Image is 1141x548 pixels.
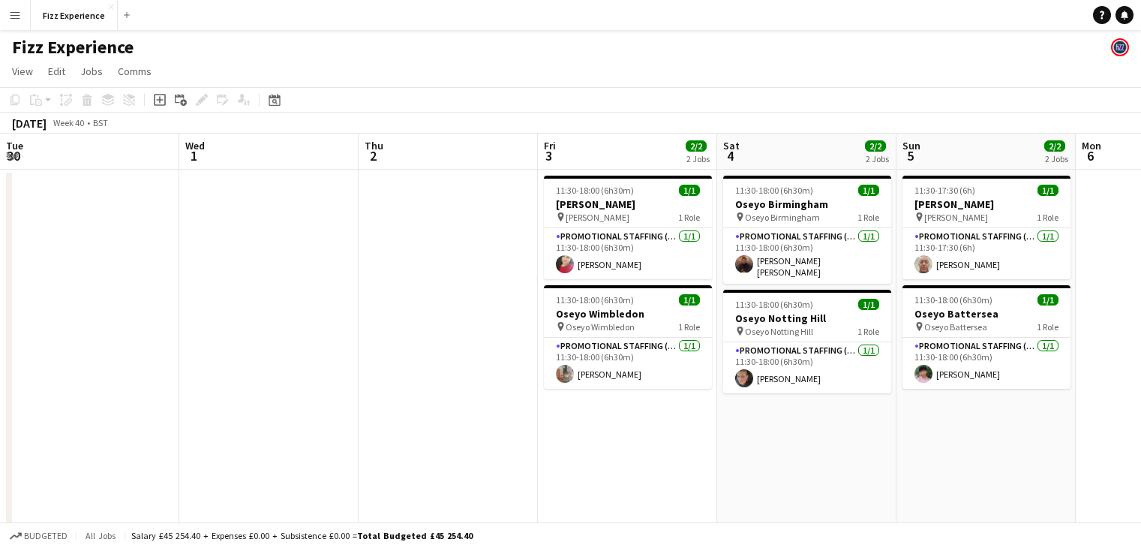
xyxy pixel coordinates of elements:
[902,139,920,152] span: Sun
[131,530,473,541] div: Salary £45 254.40 + Expenses £0.00 + Subsistence £0.00 =
[723,342,891,393] app-card-role: Promotional Staffing (Brand Ambassadors)1/111:30-18:00 (6h30m)[PERSON_NAME]
[723,176,891,284] app-job-card: 11:30-18:00 (6h30m)1/1Oseyo Birmingham Oseyo Birmingham1 RolePromotional Staffing (Brand Ambassad...
[857,212,879,223] span: 1 Role
[902,285,1070,389] app-job-card: 11:30-18:00 (6h30m)1/1Oseyo Battersea Oseyo Battersea1 RolePromotional Staffing (Brand Ambassador...
[678,212,700,223] span: 1 Role
[31,1,118,30] button: Fizz Experience
[723,139,740,152] span: Sat
[1037,185,1058,196] span: 1/1
[723,197,891,211] h3: Oseyo Birmingham
[365,139,383,152] span: Thu
[566,212,629,223] span: [PERSON_NAME]
[900,147,920,164] span: 5
[865,140,886,152] span: 2/2
[6,62,39,81] a: View
[723,312,891,325] h3: Oseyo Notting Hill
[556,185,634,196] span: 11:30-18:00 (6h30m)
[357,530,473,541] span: Total Budgeted £45 254.40
[42,62,71,81] a: Edit
[566,321,635,333] span: Oseyo Wimbledon
[12,116,47,131] div: [DATE]
[1082,139,1101,152] span: Mon
[544,285,712,389] app-job-card: 11:30-18:00 (6h30m)1/1Oseyo Wimbledon Oseyo Wimbledon1 RolePromotional Staffing (Brand Ambassador...
[857,326,879,337] span: 1 Role
[83,530,119,541] span: All jobs
[544,176,712,279] app-job-card: 11:30-18:00 (6h30m)1/1[PERSON_NAME] [PERSON_NAME]1 RolePromotional Staffing (Brand Ambassadors)1/...
[1037,212,1058,223] span: 1 Role
[679,185,700,196] span: 1/1
[902,338,1070,389] app-card-role: Promotional Staffing (Brand Ambassadors)1/111:30-18:00 (6h30m)[PERSON_NAME]
[8,528,70,544] button: Budgeted
[924,212,988,223] span: [PERSON_NAME]
[902,307,1070,321] h3: Oseyo Battersea
[858,299,879,310] span: 1/1
[745,212,820,223] span: Oseyo Birmingham
[544,338,712,389] app-card-role: Promotional Staffing (Brand Ambassadors)1/111:30-18:00 (6h30m)[PERSON_NAME]
[50,117,87,128] span: Week 40
[924,321,987,333] span: Oseyo Battersea
[6,139,23,152] span: Tue
[735,299,813,310] span: 11:30-18:00 (6h30m)
[686,140,707,152] span: 2/2
[544,228,712,279] app-card-role: Promotional Staffing (Brand Ambassadors)1/111:30-18:00 (6h30m)[PERSON_NAME]
[542,147,556,164] span: 3
[914,294,992,306] span: 11:30-18:00 (6h30m)
[74,62,109,81] a: Jobs
[866,153,889,164] div: 2 Jobs
[721,147,740,164] span: 4
[556,294,634,306] span: 11:30-18:00 (6h30m)
[93,117,108,128] div: BST
[735,185,813,196] span: 11:30-18:00 (6h30m)
[12,65,33,78] span: View
[118,65,152,78] span: Comms
[24,531,68,541] span: Budgeted
[723,228,891,284] app-card-role: Promotional Staffing (Brand Ambassadors)1/111:30-18:00 (6h30m)[PERSON_NAME] [PERSON_NAME]
[858,185,879,196] span: 1/1
[183,147,205,164] span: 1
[1037,321,1058,333] span: 1 Role
[4,147,23,164] span: 30
[1044,140,1065,152] span: 2/2
[1079,147,1101,164] span: 6
[902,197,1070,211] h3: [PERSON_NAME]
[544,197,712,211] h3: [PERSON_NAME]
[1045,153,1068,164] div: 2 Jobs
[544,139,556,152] span: Fri
[1111,38,1129,56] app-user-avatar: Fizz Admin
[914,185,975,196] span: 11:30-17:30 (6h)
[678,321,700,333] span: 1 Role
[679,294,700,306] span: 1/1
[185,139,205,152] span: Wed
[745,326,813,337] span: Oseyo Notting Hill
[362,147,383,164] span: 2
[112,62,158,81] a: Comms
[544,307,712,321] h3: Oseyo Wimbledon
[12,36,134,59] h1: Fizz Experience
[686,153,710,164] div: 2 Jobs
[902,228,1070,279] app-card-role: Promotional Staffing (Brand Ambassadors)1/111:30-17:30 (6h)[PERSON_NAME]
[80,65,103,78] span: Jobs
[48,65,65,78] span: Edit
[723,290,891,393] app-job-card: 11:30-18:00 (6h30m)1/1Oseyo Notting Hill Oseyo Notting Hill1 RolePromotional Staffing (Brand Amba...
[902,176,1070,279] app-job-card: 11:30-17:30 (6h)1/1[PERSON_NAME] [PERSON_NAME]1 RolePromotional Staffing (Brand Ambassadors)1/111...
[1037,294,1058,306] span: 1/1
